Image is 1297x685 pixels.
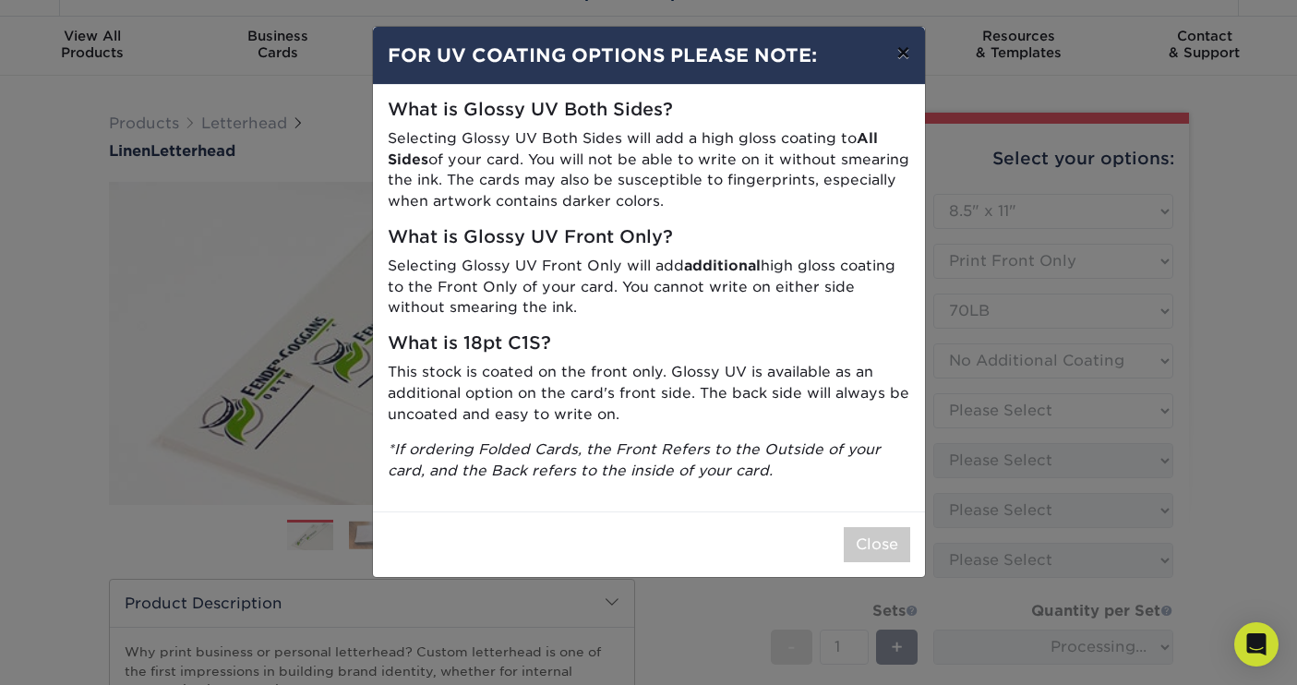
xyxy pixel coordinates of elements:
p: Selecting Glossy UV Both Sides will add a high gloss coating to of your card. You will not be abl... [388,128,910,212]
strong: All Sides [388,129,878,168]
p: Selecting Glossy UV Front Only will add high gloss coating to the Front Only of your card. You ca... [388,256,910,318]
button: × [882,27,924,78]
h5: What is 18pt C1S? [388,333,910,355]
h5: What is Glossy UV Front Only? [388,227,910,248]
div: Open Intercom Messenger [1234,622,1279,667]
i: *If ordering Folded Cards, the Front Refers to the Outside of your card, and the Back refers to t... [388,440,881,479]
button: Close [844,527,910,562]
p: This stock is coated on the front only. Glossy UV is available as an additional option on the car... [388,362,910,425]
h4: FOR UV COATING OPTIONS PLEASE NOTE: [388,42,910,69]
strong: additional [684,257,761,274]
h5: What is Glossy UV Both Sides? [388,100,910,121]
